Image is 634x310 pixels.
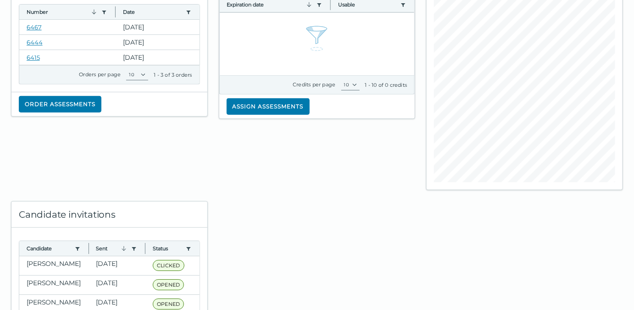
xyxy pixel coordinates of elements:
a: 6415 [27,54,40,61]
div: 1 - 10 of 0 credits [365,81,407,89]
clr-dg-cell: [DATE] [116,50,200,65]
button: Assign assessments [227,98,310,115]
button: Usable [338,1,397,8]
button: Sent [96,245,128,252]
span: CLICKED [153,260,184,271]
div: 1 - 3 of 3 orders [154,71,192,79]
button: Status [153,245,182,252]
button: Expiration date [227,1,313,8]
a: 6467 [27,23,42,31]
button: Column resize handle [112,2,118,22]
label: Orders per page [79,71,121,78]
button: Date [123,8,182,16]
clr-dg-cell: [DATE] [89,276,146,294]
button: Number [27,8,98,16]
label: Credits per page [293,81,335,88]
clr-dg-cell: [DATE] [116,35,200,50]
clr-dg-cell: [PERSON_NAME] [19,276,89,294]
button: Candidate [27,245,71,252]
span: OPENED [153,279,184,290]
a: 6444 [27,39,43,46]
div: Candidate invitations [11,202,207,228]
button: Column resize handle [86,238,92,258]
button: Order assessments [19,96,101,113]
clr-dg-cell: [DATE] [116,20,200,34]
span: OPENED [153,299,184,310]
clr-dg-cell: [PERSON_NAME] [19,256,89,275]
button: Column resize handle [142,238,148,258]
clr-dg-cell: [DATE] [89,256,146,275]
